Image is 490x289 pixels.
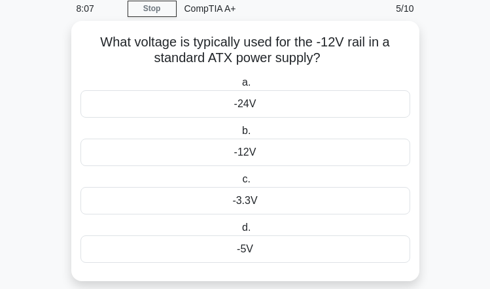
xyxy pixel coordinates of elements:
[128,1,177,17] a: Stop
[242,125,251,136] span: b.
[243,173,251,184] span: c.
[242,76,251,88] span: a.
[242,222,251,233] span: d.
[80,90,410,118] div: -24V
[80,187,410,214] div: -3.3V
[80,139,410,166] div: -12V
[80,235,410,263] div: -5V
[79,34,411,67] h5: What voltage is typically used for the -12V rail in a standard ATX power supply?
